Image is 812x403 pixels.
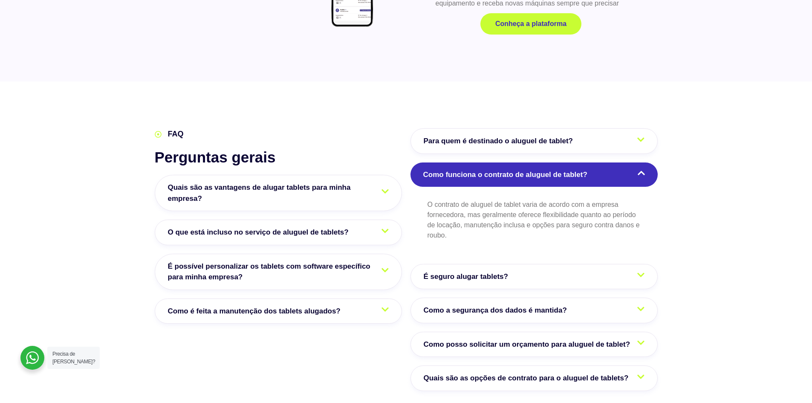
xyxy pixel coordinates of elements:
a: Para quem é destinado o aluguel de tablet? [410,128,658,154]
a: Quais são as vantagens de alugar tablets para minha empresa? [155,175,402,211]
iframe: Chat Widget [659,294,812,403]
span: Como posso solicitar um orçamento para aluguel de tablet? [424,339,635,350]
a: Como é feita a manutenção dos tablets alugados? [155,299,402,324]
span: Para quem é destinado o aluguel de tablet? [424,136,577,147]
span: Como é feita a manutenção dos tablets alugados? [168,306,345,317]
a: Como funciona o contrato de aluguel de tablet? [410,162,658,187]
span: FAQ [166,128,184,140]
span: Quais são as vantagens de alugar tablets para minha empresa? [168,182,389,204]
span: Como funciona o contrato de aluguel de tablet? [423,169,592,180]
a: Conheça a plataforma [480,13,581,35]
a: Quais são as opções de contrato para o aluguel de tablets? [410,365,658,391]
span: Conheça a plataforma [495,20,566,27]
span: O que está incluso no serviço de aluguel de tablets? [168,227,353,238]
div: Widget de chat [659,294,812,403]
a: Como posso solicitar um orçamento para aluguel de tablet? [410,332,658,357]
h2: Perguntas gerais [155,148,402,166]
a: O que está incluso no serviço de aluguel de tablets? [155,220,402,245]
span: É possível personalizar os tablets com software específico para minha empresa? [168,261,389,283]
span: É seguro alugar tablets? [424,271,512,282]
span: Quais são as opções de contrato para o aluguel de tablets? [424,373,633,384]
p: O contrato de aluguel de tablet varia de acordo com a empresa fornecedora, mas geralmente oferece... [428,200,641,241]
a: É possível personalizar os tablets com software específico para minha empresa? [155,254,402,290]
span: Como a segurança dos dados é mantida? [424,305,571,316]
a: É seguro alugar tablets? [410,264,658,290]
a: Como a segurança dos dados é mantida? [410,298,658,323]
span: Precisa de [PERSON_NAME]? [52,351,95,365]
